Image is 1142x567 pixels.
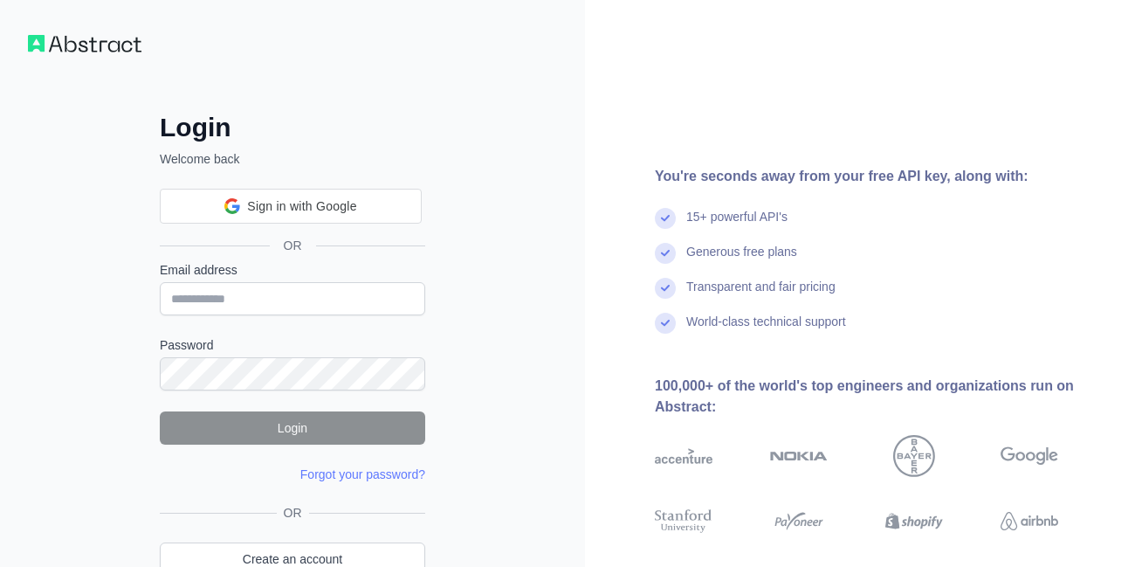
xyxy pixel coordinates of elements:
img: nokia [770,435,828,477]
img: check mark [655,243,676,264]
img: accenture [655,435,712,477]
a: Forgot your password? [300,467,425,481]
img: stanford university [655,507,712,536]
div: World-class technical support [686,313,846,348]
div: You're seconds away from your free API key, along with: [655,166,1114,187]
img: airbnb [1001,507,1058,536]
label: Password [160,336,425,354]
div: Generous free plans [686,243,797,278]
div: Transparent and fair pricing [686,278,836,313]
img: shopify [885,507,943,536]
span: OR [277,504,309,522]
img: bayer [893,435,935,477]
h2: Login [160,112,425,143]
div: Sign in with Google [160,189,422,224]
img: check mark [655,208,676,229]
label: Email address [160,261,425,279]
button: Login [160,411,425,445]
div: 15+ powerful API's [686,208,788,243]
img: check mark [655,278,676,299]
span: Sign in with Google [247,197,356,216]
span: OR [270,237,316,254]
img: check mark [655,313,676,334]
img: payoneer [770,507,828,536]
p: Welcome back [160,150,425,168]
img: google [1001,435,1058,477]
div: 100,000+ of the world's top engineers and organizations run on Abstract: [655,376,1114,418]
img: Workflow [28,35,141,52]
